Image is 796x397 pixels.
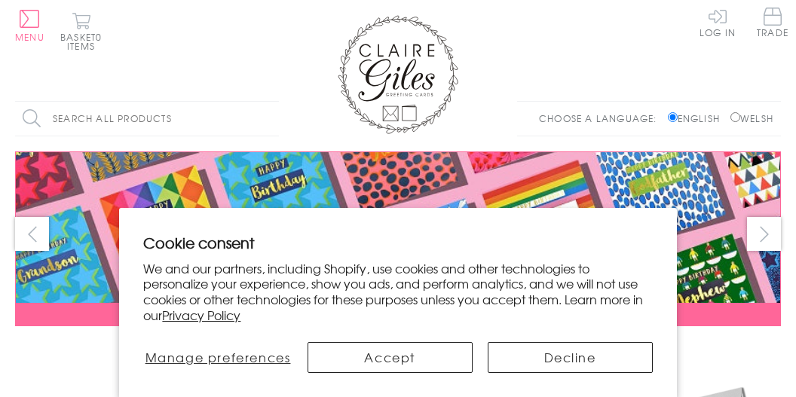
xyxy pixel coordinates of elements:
span: Menu [15,30,44,44]
a: Log In [700,8,736,37]
input: Search [264,102,279,136]
input: English [668,112,678,122]
button: next [747,217,781,251]
button: Accept [308,342,473,373]
label: English [668,111,727,125]
span: Manage preferences [145,348,291,366]
p: Choose a language: [539,111,665,125]
button: prev [15,217,49,251]
button: Menu [15,10,44,41]
img: Claire Giles Greetings Cards [338,15,458,134]
a: Privacy Policy [162,306,240,324]
input: Welsh [730,112,740,122]
button: Decline [488,342,653,373]
span: Trade [757,8,788,37]
p: We and our partners, including Shopify, use cookies and other technologies to personalize your ex... [143,261,652,323]
a: Trade [757,8,788,40]
button: Manage preferences [143,342,292,373]
h2: Cookie consent [143,232,652,253]
button: Basket0 items [60,12,102,50]
input: Search all products [15,102,279,136]
span: 0 items [67,30,102,53]
label: Welsh [730,111,773,125]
